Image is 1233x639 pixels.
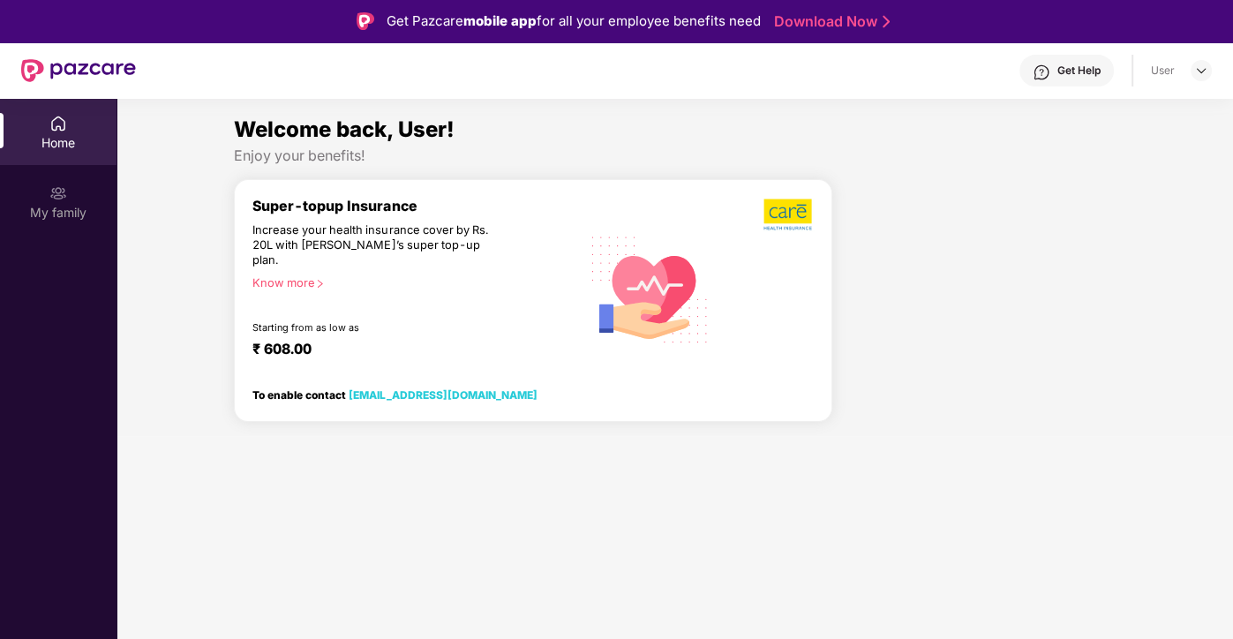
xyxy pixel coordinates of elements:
[252,388,537,401] div: To enable contact
[883,12,890,31] img: Stroke
[349,388,537,402] a: [EMAIL_ADDRESS][DOMAIN_NAME]
[234,117,454,142] span: Welcome back, User!
[463,12,537,29] strong: mobile app
[357,12,374,30] img: Logo
[252,341,562,362] div: ₹ 608.00
[252,198,580,214] div: Super-topup Insurance
[1057,64,1101,78] div: Get Help
[315,279,325,289] span: right
[774,12,884,31] a: Download Now
[49,184,67,202] img: svg+xml;base64,PHN2ZyB3aWR0aD0iMjAiIGhlaWdodD0iMjAiIHZpZXdCb3g9IjAgMCAyMCAyMCIgZmlsbD0ibm9uZSIgeG...
[1194,64,1208,78] img: svg+xml;base64,PHN2ZyBpZD0iRHJvcGRvd24tMzJ4MzIiIHhtbG5zPSJodHRwOi8vd3d3LnczLm9yZy8yMDAwL3N2ZyIgd2...
[21,59,136,82] img: New Pazcare Logo
[1033,64,1050,81] img: svg+xml;base64,PHN2ZyBpZD0iSGVscC0zMngzMiIgeG1sbnM9Imh0dHA6Ly93d3cudzMub3JnLzIwMDAvc3ZnIiB3aWR0aD...
[580,217,720,360] img: svg+xml;base64,PHN2ZyB4bWxucz0iaHR0cDovL3d3dy53My5vcmcvMjAwMC9zdmciIHhtbG5zOnhsaW5rPSJodHRwOi8vd3...
[763,198,814,231] img: b5dec4f62d2307b9de63beb79f102df3.png
[49,115,67,132] img: svg+xml;base64,PHN2ZyBpZD0iSG9tZSIgeG1sbnM9Imh0dHA6Ly93d3cudzMub3JnLzIwMDAvc3ZnIiB3aWR0aD0iMjAiIG...
[252,275,569,288] div: Know more
[1151,64,1175,78] div: User
[252,222,504,267] div: Increase your health insurance cover by Rs. 20L with [PERSON_NAME]’s super top-up plan.
[252,321,505,334] div: Starting from as low as
[387,11,761,32] div: Get Pazcare for all your employee benefits need
[234,147,1115,165] div: Enjoy your benefits!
